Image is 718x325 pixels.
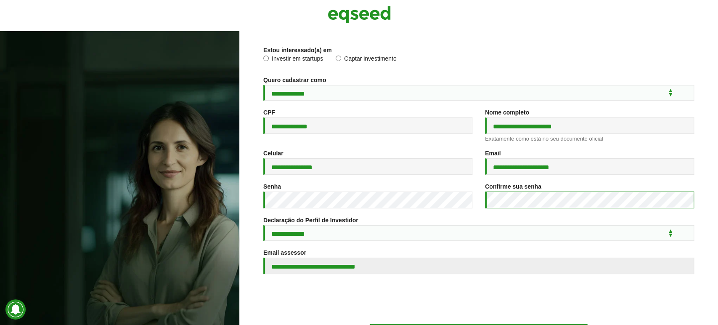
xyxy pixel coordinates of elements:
[485,136,694,141] div: Exatamente como está no seu documento oficial
[336,56,397,64] label: Captar investimento
[328,4,391,25] img: EqSeed Logo
[485,184,541,189] label: Confirme sua senha
[263,109,275,115] label: CPF
[485,109,529,115] label: Nome completo
[415,282,543,315] iframe: reCAPTCHA
[263,56,269,61] input: Investir em startups
[263,150,283,156] label: Celular
[485,150,501,156] label: Email
[336,56,341,61] input: Captar investimento
[263,77,326,83] label: Quero cadastrar como
[263,47,332,53] label: Estou interessado(a) em
[263,250,306,256] label: Email assessor
[263,184,281,189] label: Senha
[263,56,323,64] label: Investir em startups
[263,217,358,223] label: Declaração do Perfil de Investidor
